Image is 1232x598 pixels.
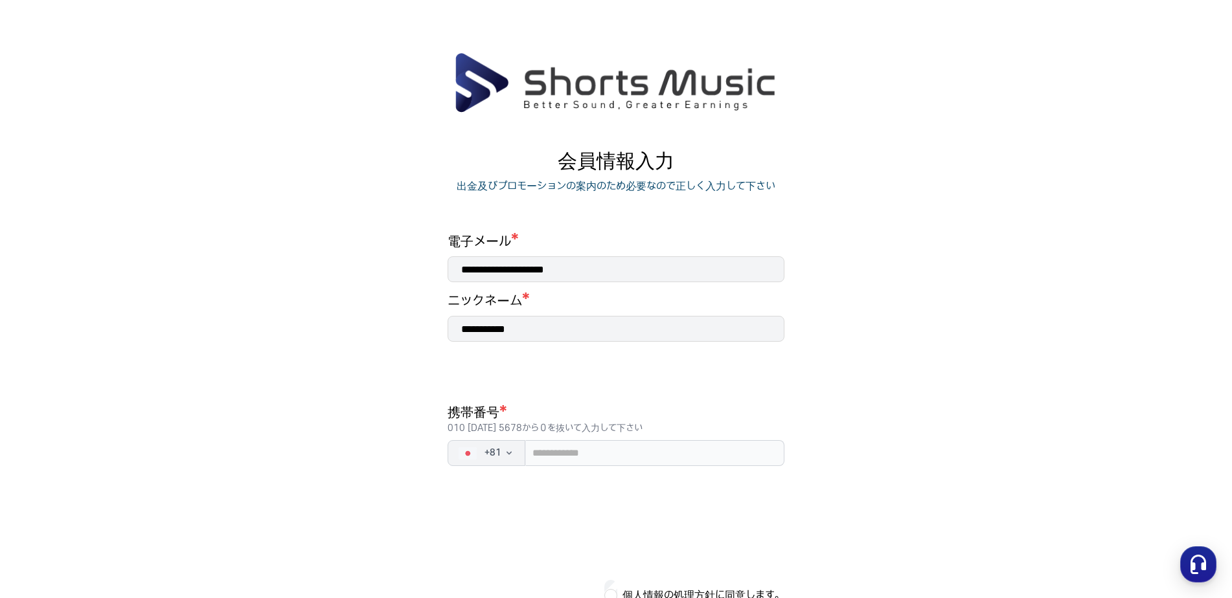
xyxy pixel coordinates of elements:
[448,234,511,249] font: 電子メール
[448,422,784,435] p: 010 [DATE] 5678から０を抜いて入力して下さい
[448,405,499,420] font: 携帯番号
[453,52,778,114] img: ShortsMusic
[448,150,784,173] p: 会員情報入力
[448,294,522,309] font: ニックネーム
[490,447,501,458] font: 81
[457,179,775,194] p: 出金及びプロモーションの案内のため必要なので正しく入力して下さい
[485,447,501,460] span: +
